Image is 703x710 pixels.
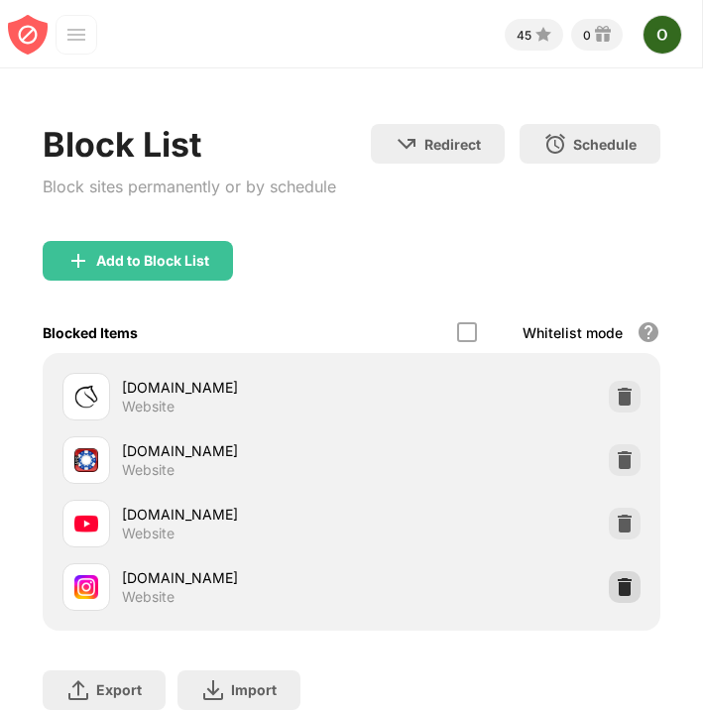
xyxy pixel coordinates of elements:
[122,398,175,415] div: Website
[74,512,98,535] img: favicons
[43,173,336,201] div: Block sites permanently or by schedule
[122,440,352,461] div: [DOMAIN_NAME]
[517,28,531,43] div: 45
[231,681,277,698] div: Import
[122,525,175,542] div: Website
[96,253,209,269] div: Add to Block List
[424,136,481,153] div: Redirect
[122,377,352,398] div: [DOMAIN_NAME]
[531,23,555,47] img: points-small.svg
[8,15,48,55] img: blocksite-icon-red.svg
[43,324,138,341] div: Blocked Items
[122,504,352,525] div: [DOMAIN_NAME]
[523,324,623,341] div: Whitelist mode
[643,15,682,55] img: ACg8ocIgkKNhss_YbVfMNc2XRc2yBtYxcs2UALW3g4eypyEivm7TC1o=s96-c
[591,23,615,47] img: reward-small.svg
[74,385,98,409] img: favicons
[74,448,98,472] img: favicons
[96,681,142,698] div: Export
[122,461,175,479] div: Website
[573,136,637,153] div: Schedule
[583,28,591,43] div: 0
[122,588,175,606] div: Website
[43,124,336,165] div: Block List
[74,575,98,599] img: favicons
[122,567,352,588] div: [DOMAIN_NAME]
